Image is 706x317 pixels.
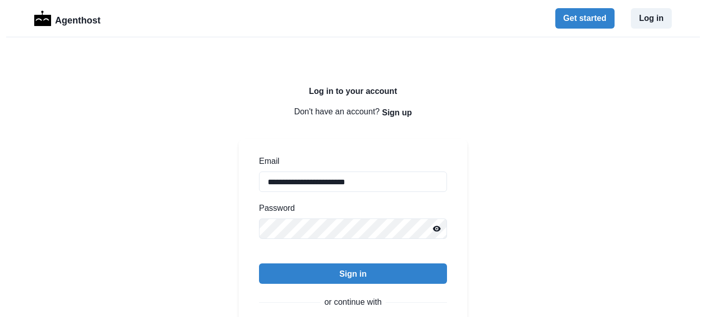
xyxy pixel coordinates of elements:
a: LogoAgenthost [34,10,101,28]
button: Sign in [259,263,447,284]
p: Agenthost [55,10,101,28]
button: Sign up [382,102,412,123]
button: Log in [631,8,672,29]
h2: Log in to your account [239,86,467,96]
p: Don't have an account? [239,102,467,123]
button: Get started [555,8,615,29]
label: Password [259,202,441,214]
p: or continue with [324,296,382,308]
label: Email [259,155,441,167]
img: Logo [34,11,51,26]
button: Reveal password [427,218,447,239]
